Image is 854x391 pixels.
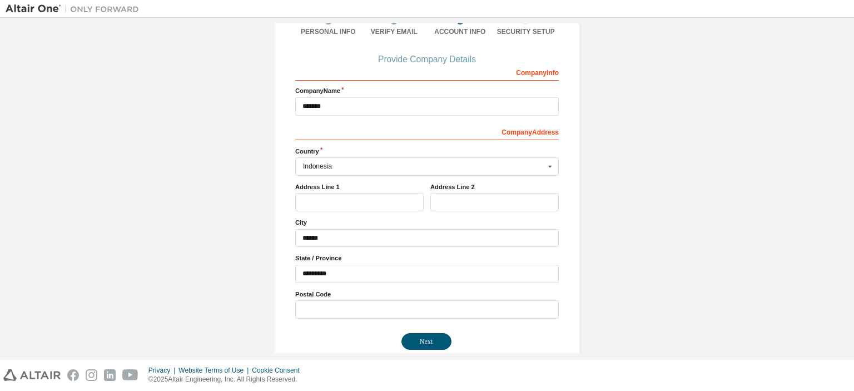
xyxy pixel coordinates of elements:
button: Next [401,333,451,350]
div: Security Setup [493,27,559,36]
div: Privacy [148,366,178,375]
label: Country [295,147,559,156]
img: instagram.svg [86,369,97,381]
img: altair_logo.svg [3,369,61,381]
img: linkedin.svg [104,369,116,381]
label: City [295,218,559,227]
div: Personal Info [295,27,361,36]
label: Company Name [295,86,559,95]
div: Company Info [295,63,559,81]
div: Verify Email [361,27,428,36]
div: Cookie Consent [252,366,306,375]
img: youtube.svg [122,369,138,381]
div: Account Info [427,27,493,36]
img: Altair One [6,3,145,14]
label: Postal Code [295,290,559,299]
div: Indonesia [303,163,545,170]
div: Provide Company Details [295,56,559,63]
p: © 2025 Altair Engineering, Inc. All Rights Reserved. [148,375,306,384]
label: State / Province [295,254,559,263]
label: Address Line 2 [430,182,559,191]
label: Address Line 1 [295,182,424,191]
img: facebook.svg [67,369,79,381]
div: Website Terms of Use [178,366,252,375]
div: Company Address [295,122,559,140]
